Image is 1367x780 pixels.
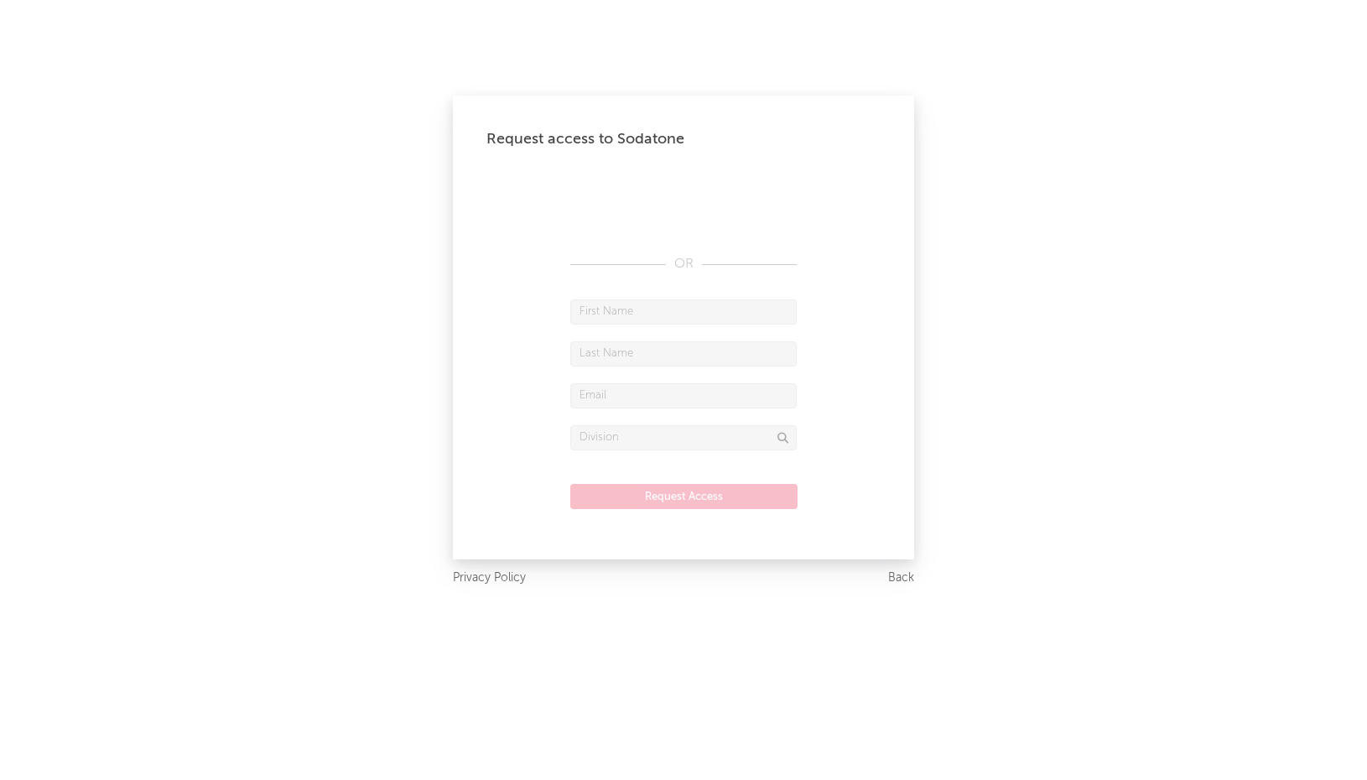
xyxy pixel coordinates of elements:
a: Privacy Policy [453,568,526,589]
div: Request access to Sodatone [486,129,881,149]
div: OR [570,254,797,274]
input: Last Name [570,341,797,367]
input: First Name [570,299,797,325]
input: Division [570,425,797,450]
input: Email [570,383,797,408]
button: Request Access [570,484,798,509]
a: Back [888,568,914,589]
